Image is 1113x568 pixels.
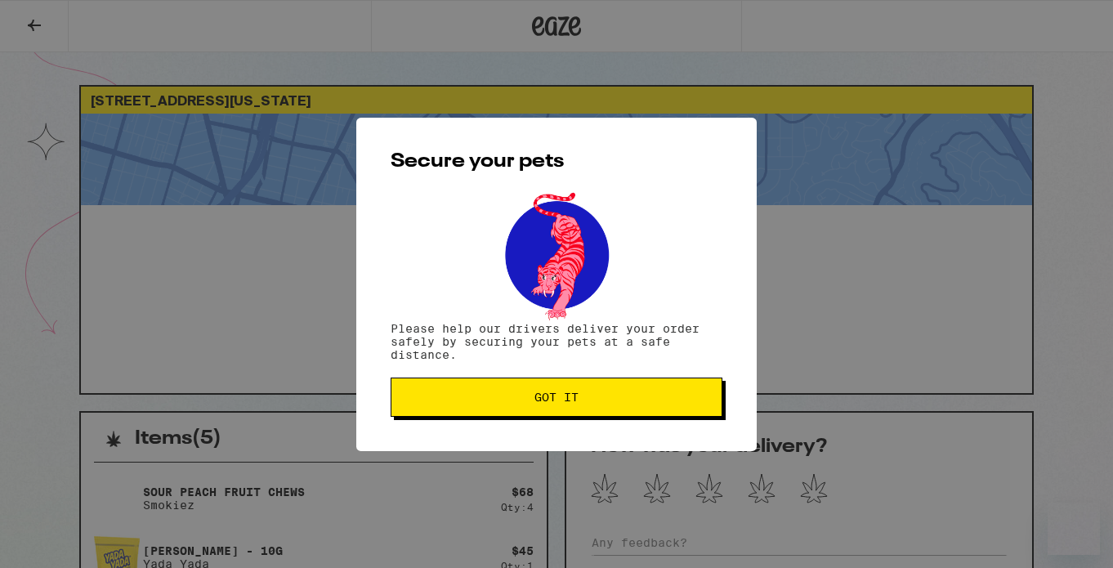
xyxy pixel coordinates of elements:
iframe: Button to launch messaging window [1048,503,1100,555]
span: Got it [534,391,579,403]
p: Please help our drivers deliver your order safely by securing your pets at a safe distance. [391,322,722,361]
button: Got it [391,378,722,417]
h2: Secure your pets [391,152,722,172]
img: pets [489,188,624,322]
